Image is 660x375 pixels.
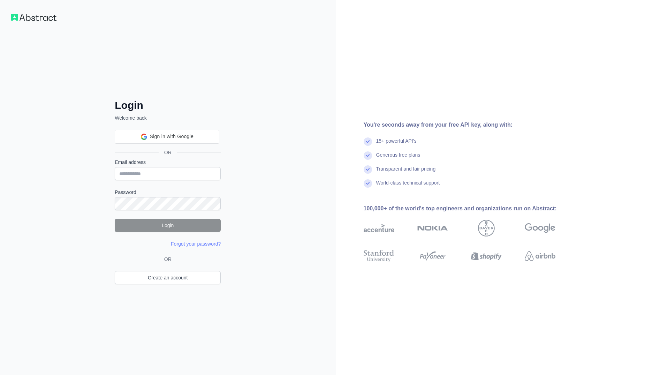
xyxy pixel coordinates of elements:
[376,165,436,179] div: Transparent and fair pricing
[115,219,221,232] button: Login
[364,248,394,264] img: stanford university
[115,130,219,144] div: Sign in with Google
[364,220,394,237] img: accenture
[525,248,555,264] img: airbnb
[525,220,555,237] img: google
[115,99,221,112] h2: Login
[115,271,221,284] a: Create an account
[161,256,174,263] span: OR
[364,121,578,129] div: You're seconds away from your free API key, along with:
[115,159,221,166] label: Email address
[471,248,502,264] img: shopify
[115,114,221,121] p: Welcome back
[478,220,495,237] img: bayer
[171,241,221,247] a: Forgot your password?
[376,179,440,193] div: World-class technical support
[417,248,448,264] img: payoneer
[364,165,372,174] img: check mark
[417,220,448,237] img: nokia
[150,133,194,140] span: Sign in with Google
[11,14,56,21] img: Workflow
[364,179,372,188] img: check mark
[376,151,420,165] div: Generous free plans
[159,149,177,156] span: OR
[364,151,372,160] img: check mark
[364,204,578,213] div: 100,000+ of the world's top engineers and organizations run on Abstract:
[376,137,417,151] div: 15+ powerful API's
[364,137,372,146] img: check mark
[115,189,221,196] label: Password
